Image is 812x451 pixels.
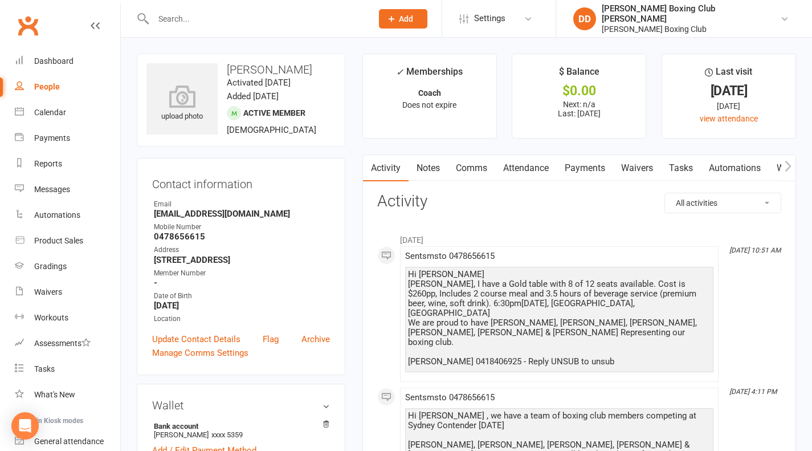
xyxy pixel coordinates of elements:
[399,14,413,23] span: Add
[34,210,80,220] div: Automations
[34,262,67,271] div: Gradings
[34,82,60,91] div: People
[34,236,83,245] div: Product Sales
[154,255,330,265] strong: [STREET_ADDRESS]
[154,291,330,302] div: Date of Birth
[602,24,780,34] div: [PERSON_NAME] Boxing Club
[152,420,330,441] li: [PERSON_NAME]
[448,155,495,181] a: Comms
[34,159,62,168] div: Reports
[573,7,596,30] div: DD
[154,300,330,311] strong: [DATE]
[729,388,777,396] i: [DATE] 4:11 PM
[34,108,66,117] div: Calendar
[154,278,330,288] strong: -
[154,245,330,255] div: Address
[227,91,279,101] time: Added [DATE]
[152,399,330,412] h3: Wallet
[15,382,120,408] a: What's New
[34,287,62,296] div: Waivers
[523,100,635,118] p: Next: n/a Last: [DATE]
[701,155,769,181] a: Automations
[34,437,104,446] div: General attendance
[559,64,599,85] div: $ Balance
[15,356,120,382] a: Tasks
[15,125,120,151] a: Payments
[15,177,120,202] a: Messages
[34,133,70,143] div: Payments
[152,332,240,346] a: Update Contact Details
[396,67,403,78] i: ✓
[227,78,291,88] time: Activated [DATE]
[152,346,248,360] a: Manage Comms Settings
[409,155,448,181] a: Notes
[396,64,463,86] div: Memberships
[418,88,441,97] strong: Coach
[243,108,305,117] span: Active member
[15,305,120,331] a: Workouts
[15,48,120,74] a: Dashboard
[523,85,635,97] div: $0.00
[154,231,330,242] strong: 0478656615
[661,155,701,181] a: Tasks
[154,314,330,324] div: Location
[377,228,781,246] li: [DATE]
[15,279,120,305] a: Waivers
[34,339,91,348] div: Assessments
[402,100,456,109] span: Does not expire
[301,332,330,346] a: Archive
[15,331,120,356] a: Assessments
[11,412,39,440] div: Open Intercom Messenger
[557,155,613,181] a: Payments
[154,209,330,219] strong: [EMAIL_ADDRESS][DOMAIN_NAME]
[379,9,427,29] button: Add
[363,155,409,181] a: Activity
[15,100,120,125] a: Calendar
[705,64,752,85] div: Last visit
[146,63,336,76] h3: [PERSON_NAME]
[408,270,711,367] div: Hi [PERSON_NAME] [PERSON_NAME], I have a Gold table with 8 of 12 seats available. Cost is $260pp,...
[602,3,780,24] div: [PERSON_NAME] Boxing Club [PERSON_NAME]
[672,85,785,97] div: [DATE]
[34,185,70,194] div: Messages
[613,155,661,181] a: Waivers
[729,246,781,254] i: [DATE] 10:51 AM
[154,268,330,279] div: Member Number
[34,364,55,373] div: Tasks
[474,6,505,31] span: Settings
[150,11,364,27] input: Search...
[377,193,781,210] h3: Activity
[700,114,758,123] a: view attendance
[14,11,42,40] a: Clubworx
[15,151,120,177] a: Reports
[15,254,120,279] a: Gradings
[263,332,279,346] a: Flag
[34,313,68,322] div: Workouts
[34,390,75,399] div: What's New
[405,392,495,403] span: Sent sms to 0478656615
[154,199,330,210] div: Email
[15,202,120,228] a: Automations
[146,85,218,123] div: upload photo
[211,430,243,439] span: xxxx 5359
[15,228,120,254] a: Product Sales
[227,125,316,135] span: [DEMOGRAPHIC_DATA]
[34,56,74,66] div: Dashboard
[495,155,557,181] a: Attendance
[154,422,324,430] strong: Bank account
[152,173,330,190] h3: Contact information
[15,74,120,100] a: People
[154,222,330,233] div: Mobile Number
[672,100,785,112] div: [DATE]
[405,251,495,261] span: Sent sms to 0478656615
